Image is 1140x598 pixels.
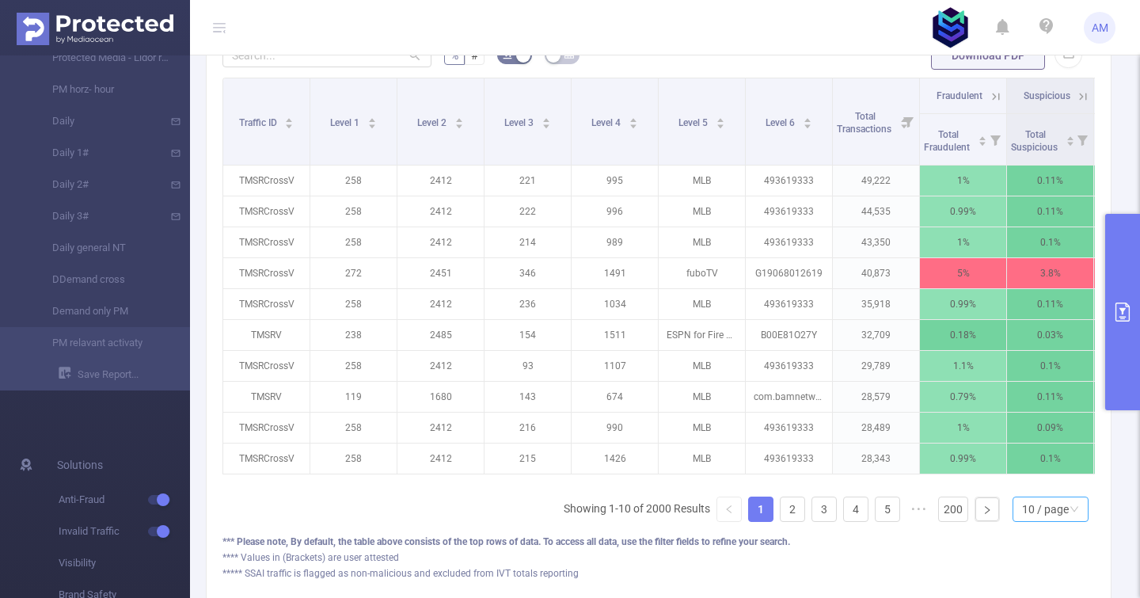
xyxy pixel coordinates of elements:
[659,196,745,227] p: MLB
[781,497,804,521] a: 2
[223,166,310,196] p: TMSRCrossV
[572,351,658,381] p: 1107
[330,117,362,128] span: Level 1
[659,351,745,381] p: MLB
[450,49,458,62] span: %
[984,114,1006,165] i: Filter menu
[1007,382,1093,412] p: 0.11%
[223,289,310,319] p: TMSRCrossV
[504,117,536,128] span: Level 3
[285,116,294,120] i: icon: caret-up
[906,497,932,522] span: •••
[222,535,1095,549] div: *** Please note, By default, the table above consists of the top rows of data. To access all data...
[397,166,484,196] p: 2412
[629,116,637,120] i: icon: caret-up
[1022,497,1069,521] div: 10 / page
[572,258,658,288] p: 1491
[659,382,745,412] p: MLB
[920,258,1006,288] p: 5%
[367,116,376,120] i: icon: caret-up
[572,166,658,196] p: 995
[454,116,463,120] i: icon: caret-up
[484,166,571,196] p: 221
[572,382,658,412] p: 674
[484,227,571,257] p: 214
[397,382,484,412] p: 1680
[32,105,171,137] a: Daily
[239,117,279,128] span: Traffic ID
[541,116,551,125] div: Sort
[659,258,745,288] p: fuboTV
[803,122,811,127] i: icon: caret-down
[716,116,724,120] i: icon: caret-up
[833,413,919,443] p: 28,489
[1007,413,1093,443] p: 0.09%
[572,196,658,227] p: 996
[59,547,190,579] span: Visibility
[223,351,310,381] p: TMSRCrossV
[367,116,377,125] div: Sort
[746,382,832,412] p: com.bamnetworks.mobile.android.gameday.atbat
[1024,90,1070,101] span: Suspicious
[920,289,1006,319] p: 0.99%
[837,111,894,135] span: Total Transactions
[833,382,919,412] p: 28,579
[484,351,571,381] p: 93
[310,258,397,288] p: 272
[844,497,868,521] a: 4
[417,117,449,128] span: Level 2
[746,413,832,443] p: 493619333
[572,444,658,474] p: 1426
[812,497,836,521] a: 3
[1066,134,1075,143] div: Sort
[223,413,310,443] p: TMSRCrossV
[924,129,972,153] span: Total Fraudulent
[716,497,742,522] li: Previous Page
[724,505,734,514] i: icon: left
[222,566,1095,581] div: ***** SSAI traffic is flagged as non-malicious and excluded from IVT totals reporting
[716,116,725,125] div: Sort
[1007,444,1093,474] p: 0.1%
[484,413,571,443] p: 216
[749,497,773,521] a: 1
[833,258,919,288] p: 40,873
[811,497,837,522] li: 3
[32,74,171,105] a: PM horz- hour
[920,413,1006,443] p: 1%
[32,137,171,169] a: Daily 1#
[541,116,550,120] i: icon: caret-up
[454,116,464,125] div: Sort
[746,320,832,350] p: B00E81O27Y
[484,289,571,319] p: 236
[32,200,171,232] a: Daily 3#
[746,166,832,196] p: 493619333
[659,320,745,350] p: ESPN for Fire TV
[939,497,967,521] a: 200
[32,169,171,200] a: Daily 2#
[484,444,571,474] p: 215
[937,90,982,101] span: Fraudulent
[920,196,1006,227] p: 0.99%
[746,289,832,319] p: 493619333
[32,295,171,327] a: Demand only PM
[1007,227,1093,257] p: 0.1%
[746,196,832,227] p: 493619333
[1007,351,1093,381] p: 0.1%
[629,116,638,125] div: Sort
[659,444,745,474] p: MLB
[541,122,550,127] i: icon: caret-down
[876,497,899,521] a: 5
[1070,505,1079,516] i: icon: down
[367,122,376,127] i: icon: caret-down
[803,116,812,125] div: Sort
[310,382,397,412] p: 119
[32,42,171,74] a: Protected Media - Lidor report
[484,382,571,412] p: 143
[223,258,310,288] p: TMSRCrossV
[659,227,745,257] p: MLB
[32,232,171,264] a: Daily general NT
[748,497,773,522] li: 1
[1007,320,1093,350] p: 0.03%
[397,444,484,474] p: 2412
[1066,134,1074,139] i: icon: caret-up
